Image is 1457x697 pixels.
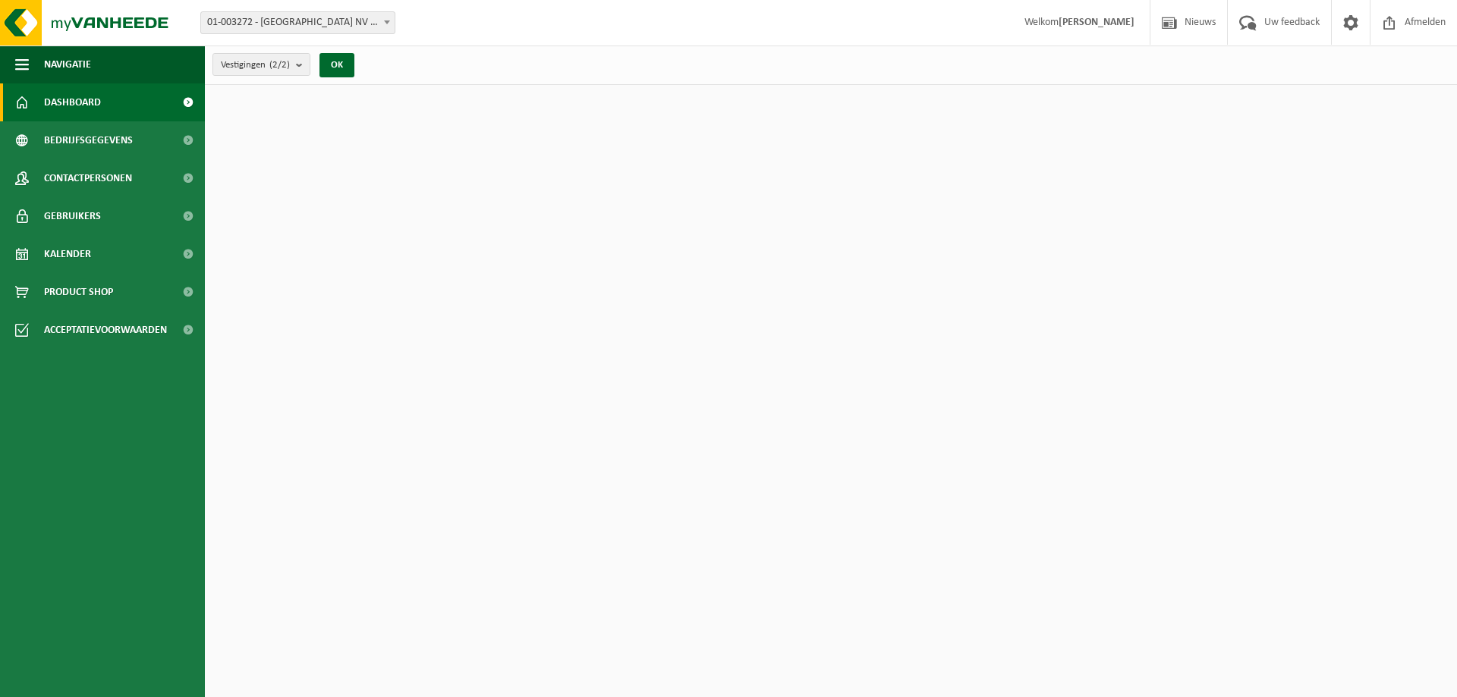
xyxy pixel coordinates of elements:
[200,11,395,34] span: 01-003272 - BELGOSUC NV - BEERNEM
[44,235,91,273] span: Kalender
[319,53,354,77] button: OK
[221,54,290,77] span: Vestigingen
[1059,17,1134,28] strong: [PERSON_NAME]
[44,311,167,349] span: Acceptatievoorwaarden
[44,121,133,159] span: Bedrijfsgegevens
[44,159,132,197] span: Contactpersonen
[201,12,395,33] span: 01-003272 - BELGOSUC NV - BEERNEM
[44,83,101,121] span: Dashboard
[212,53,310,76] button: Vestigingen(2/2)
[44,273,113,311] span: Product Shop
[44,46,91,83] span: Navigatie
[269,60,290,70] count: (2/2)
[44,197,101,235] span: Gebruikers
